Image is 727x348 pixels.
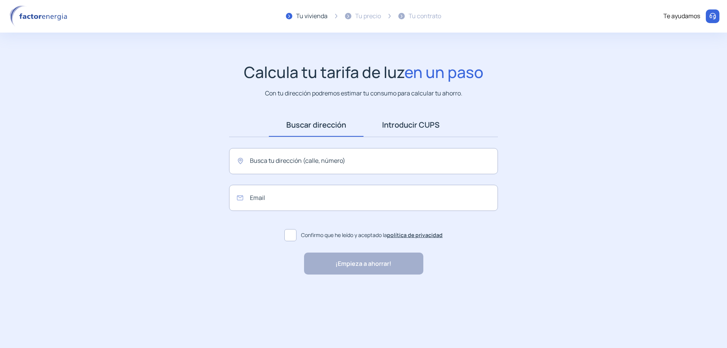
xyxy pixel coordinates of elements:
[265,89,462,98] p: Con tu dirección podremos estimar tu consumo para calcular tu ahorro.
[709,12,716,20] img: llamar
[363,113,458,137] a: Introducir CUPS
[269,113,363,137] a: Buscar dirección
[8,5,72,27] img: logo factor
[355,11,381,21] div: Tu precio
[296,11,328,21] div: Tu vivienda
[404,61,484,83] span: en un paso
[663,11,700,21] div: Te ayudamos
[301,231,443,239] span: Confirmo que he leído y aceptado la
[387,231,443,239] a: política de privacidad
[244,63,484,81] h1: Calcula tu tarifa de luz
[409,11,441,21] div: Tu contrato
